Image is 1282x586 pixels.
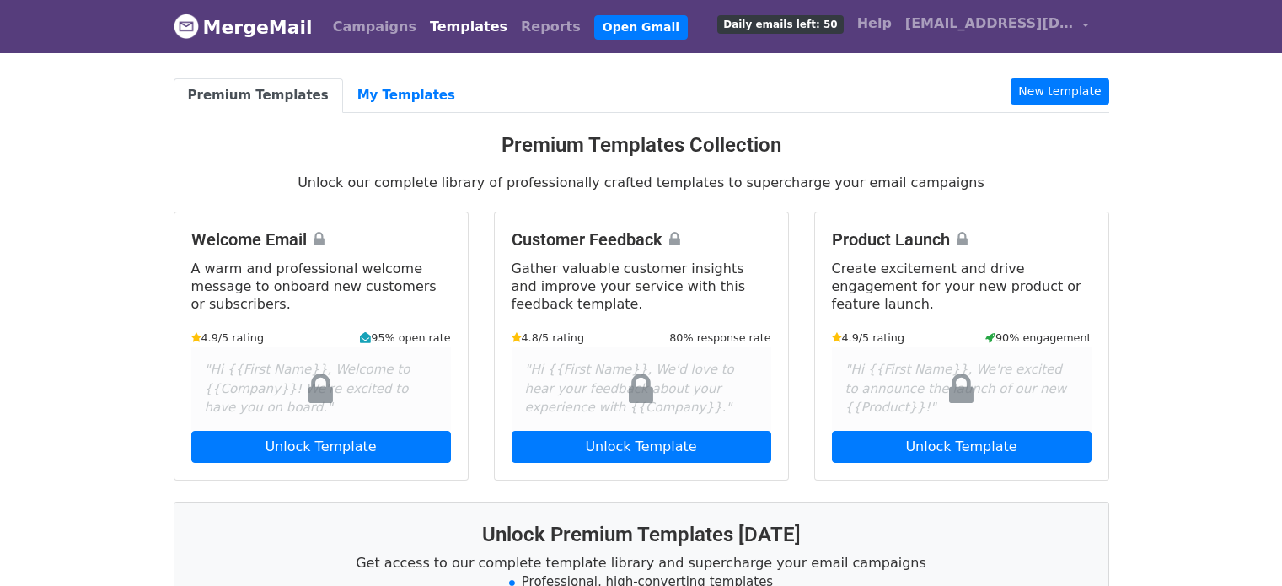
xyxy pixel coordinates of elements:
small: 4.8/5 rating [512,330,585,346]
span: Daily emails left: 50 [717,15,843,34]
a: Premium Templates [174,78,343,113]
p: Create excitement and drive engagement for your new product or feature launch. [832,260,1092,313]
iframe: Chat Widget [1198,505,1282,586]
a: Templates [423,10,514,44]
a: Unlock Template [832,431,1092,463]
h3: Premium Templates Collection [174,133,1109,158]
p: Get access to our complete template library and supercharge your email campaigns [195,554,1088,572]
span: [EMAIL_ADDRESS][DOMAIN_NAME] [905,13,1074,34]
h4: Product Launch [832,229,1092,250]
small: 90% engagement [985,330,1092,346]
h4: Welcome Email [191,229,451,250]
a: Unlock Template [191,431,451,463]
small: 4.9/5 rating [832,330,905,346]
a: [EMAIL_ADDRESS][DOMAIN_NAME] [898,7,1096,46]
div: "Hi {{First Name}}, We're excited to announce the launch of our new {{Product}}!" [832,347,1092,431]
a: My Templates [343,78,469,113]
p: Unlock our complete library of professionally crafted templates to supercharge your email campaigns [174,174,1109,191]
img: MergeMail logo [174,13,199,39]
h4: Customer Feedback [512,229,771,250]
small: 4.9/5 rating [191,330,265,346]
p: Gather valuable customer insights and improve your service with this feedback template. [512,260,771,313]
h3: Unlock Premium Templates [DATE] [195,523,1088,547]
a: Reports [514,10,587,44]
div: "Hi {{First Name}}, Welcome to {{Company}}! We're excited to have you on board." [191,347,451,431]
div: "Hi {{First Name}}, We'd love to hear your feedback about your experience with {{Company}}." [512,347,771,431]
p: A warm and professional welcome message to onboard new customers or subscribers. [191,260,451,313]
a: Help [850,7,898,40]
a: MergeMail [174,9,313,45]
a: Open Gmail [594,15,688,40]
a: Daily emails left: 50 [711,7,850,40]
a: Unlock Template [512,431,771,463]
a: Campaigns [326,10,423,44]
small: 95% open rate [360,330,450,346]
a: New template [1011,78,1108,105]
small: 80% response rate [669,330,770,346]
